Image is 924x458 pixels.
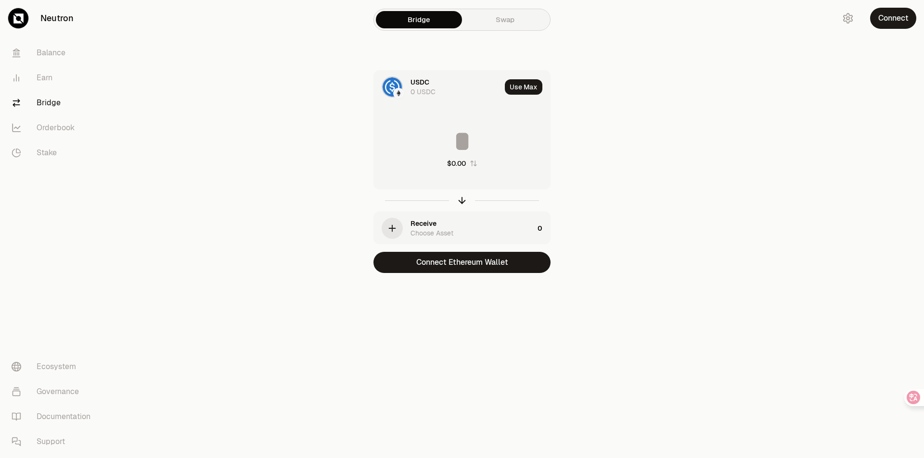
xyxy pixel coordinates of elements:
[383,77,402,97] img: USDC Logo
[374,212,534,245] div: ReceiveChoose Asset
[4,65,104,90] a: Earn
[411,87,436,97] div: 0 USDC
[4,429,104,454] a: Support
[374,212,550,245] button: ReceiveChoose Asset0
[4,40,104,65] a: Balance
[4,379,104,404] a: Governance
[4,115,104,140] a: Orderbook
[4,140,104,165] a: Stake
[505,79,542,95] button: Use Max
[376,11,462,28] a: Bridge
[4,354,104,379] a: Ecosystem
[411,77,429,87] div: USDC
[870,8,916,29] button: Connect
[447,159,466,168] div: $0.00
[374,71,501,103] div: USDC LogoEthereum LogoUSDC0 USDC
[373,252,551,273] button: Connect Ethereum Wallet
[411,219,436,228] div: Receive
[538,212,550,245] div: 0
[462,11,548,28] a: Swap
[394,89,403,98] img: Ethereum Logo
[4,404,104,429] a: Documentation
[447,159,477,168] button: $0.00
[411,228,453,238] div: Choose Asset
[4,90,104,115] a: Bridge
